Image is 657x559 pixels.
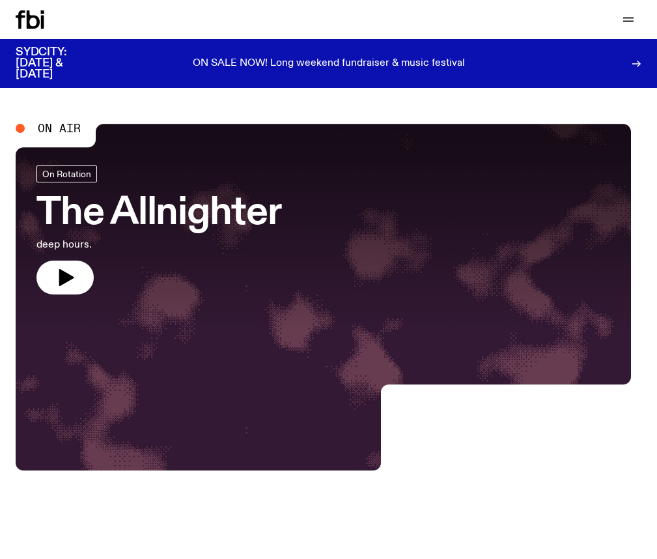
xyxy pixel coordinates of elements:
[36,237,281,253] p: deep hours.
[193,58,465,70] p: ON SALE NOW! Long weekend fundraiser & music festival
[38,122,81,134] span: On Air
[36,195,281,232] h3: The Allnighter
[36,165,97,182] a: On Rotation
[36,165,281,294] a: The Allnighterdeep hours.
[16,47,99,80] h3: SYDCITY: [DATE] & [DATE]
[42,169,91,179] span: On Rotation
